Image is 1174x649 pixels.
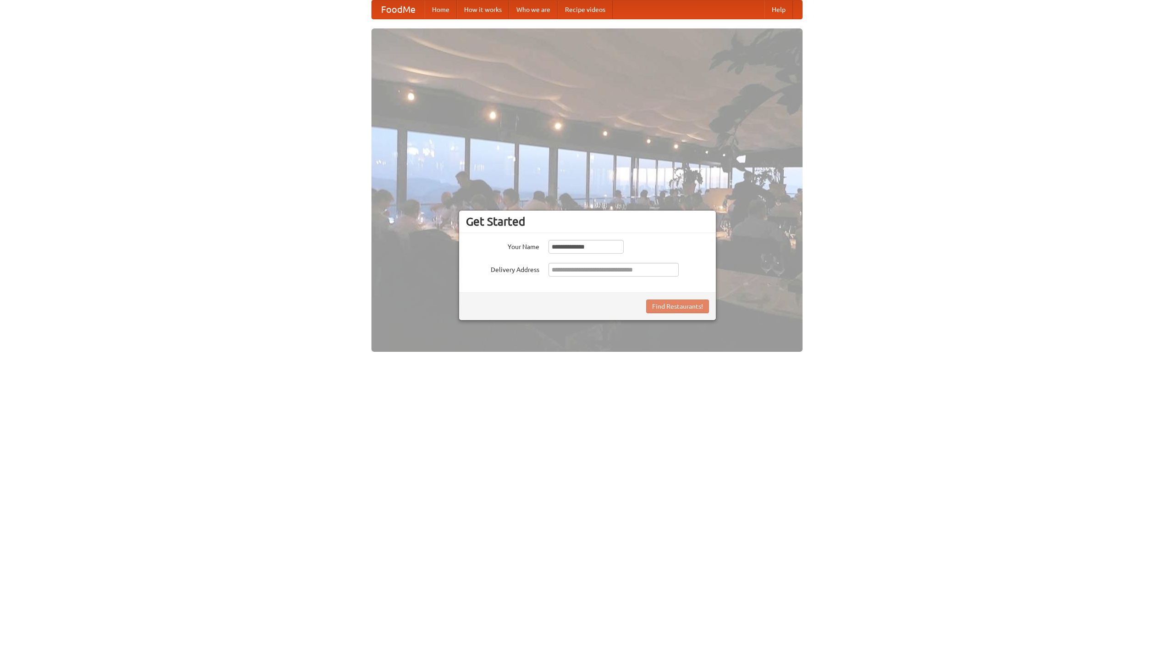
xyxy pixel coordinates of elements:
a: How it works [457,0,509,19]
button: Find Restaurants! [646,300,709,313]
a: Home [425,0,457,19]
a: Recipe videos [558,0,613,19]
label: Your Name [466,240,539,251]
a: FoodMe [372,0,425,19]
h3: Get Started [466,215,709,228]
a: Who we are [509,0,558,19]
a: Help [764,0,793,19]
label: Delivery Address [466,263,539,274]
